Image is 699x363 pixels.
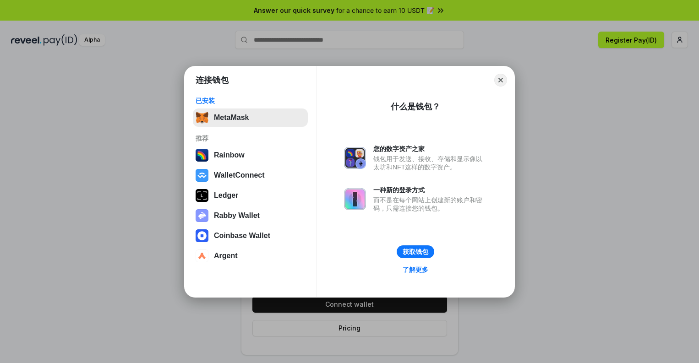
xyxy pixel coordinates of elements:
button: Argent [193,247,308,265]
img: svg+xml,%3Csvg%20xmlns%3D%22http%3A%2F%2Fwww.w3.org%2F2000%2Fsvg%22%20fill%3D%22none%22%20viewBox... [344,188,366,210]
button: Rabby Wallet [193,206,308,225]
button: Rainbow [193,146,308,164]
div: 钱包用于发送、接收、存储和显示像以太坊和NFT这样的数字资产。 [373,155,487,171]
img: svg+xml,%3Csvg%20width%3D%2228%22%20height%3D%2228%22%20viewBox%3D%220%200%2028%2028%22%20fill%3D... [196,229,208,242]
div: MetaMask [214,114,249,122]
button: Ledger [193,186,308,205]
div: 已安装 [196,97,305,105]
button: WalletConnect [193,166,308,184]
div: Rainbow [214,151,245,159]
img: svg+xml,%3Csvg%20width%3D%22120%22%20height%3D%22120%22%20viewBox%3D%220%200%20120%20120%22%20fil... [196,149,208,162]
img: svg+xml,%3Csvg%20fill%3D%22none%22%20height%3D%2233%22%20viewBox%3D%220%200%2035%2033%22%20width%... [196,111,208,124]
div: WalletConnect [214,171,265,179]
h1: 连接钱包 [196,75,229,86]
div: 获取钱包 [403,248,428,256]
a: 了解更多 [397,264,434,276]
img: svg+xml,%3Csvg%20xmlns%3D%22http%3A%2F%2Fwww.w3.org%2F2000%2Fsvg%22%20fill%3D%22none%22%20viewBox... [344,147,366,169]
div: 一种新的登录方式 [373,186,487,194]
button: MetaMask [193,108,308,127]
img: svg+xml,%3Csvg%20xmlns%3D%22http%3A%2F%2Fwww.w3.org%2F2000%2Fsvg%22%20fill%3D%22none%22%20viewBox... [196,209,208,222]
div: 了解更多 [403,265,428,274]
img: svg+xml,%3Csvg%20xmlns%3D%22http%3A%2F%2Fwww.w3.org%2F2000%2Fsvg%22%20width%3D%2228%22%20height%3... [196,189,208,202]
div: 而不是在每个网站上创建新的账户和密码，只需连接您的钱包。 [373,196,487,212]
img: svg+xml,%3Csvg%20width%3D%2228%22%20height%3D%2228%22%20viewBox%3D%220%200%2028%2028%22%20fill%3D... [196,169,208,182]
button: Coinbase Wallet [193,227,308,245]
img: svg+xml,%3Csvg%20width%3D%2228%22%20height%3D%2228%22%20viewBox%3D%220%200%2028%2028%22%20fill%3D... [196,249,208,262]
div: 您的数字资产之家 [373,145,487,153]
div: 推荐 [196,134,305,142]
div: Ledger [214,191,238,200]
div: Rabby Wallet [214,211,260,220]
div: Argent [214,252,238,260]
button: 获取钱包 [397,245,434,258]
div: 什么是钱包？ [391,101,440,112]
button: Close [494,74,507,87]
div: Coinbase Wallet [214,232,270,240]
